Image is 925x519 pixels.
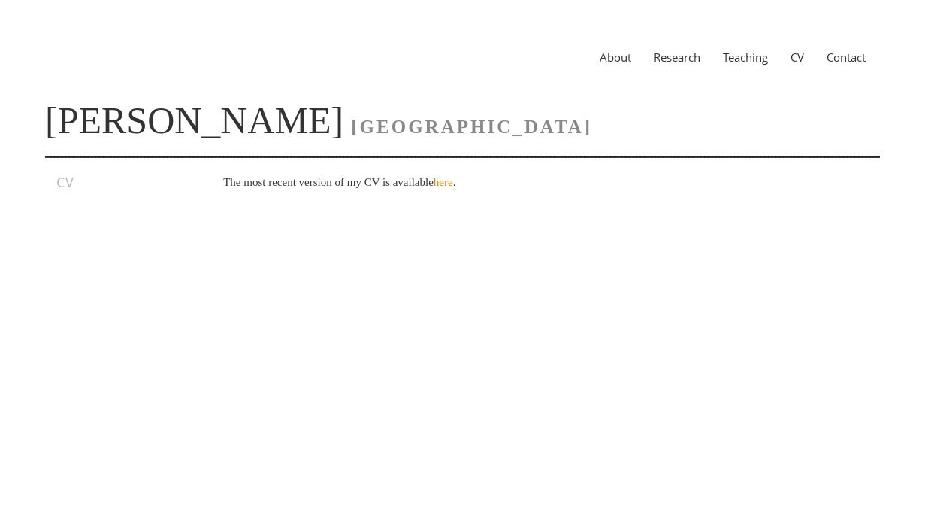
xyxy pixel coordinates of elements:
[642,50,712,65] a: Research
[45,99,343,141] a: [PERSON_NAME]
[56,173,182,191] h3: CV
[588,50,642,65] a: About
[434,176,453,188] a: here
[779,50,815,65] a: CV
[815,50,877,65] a: Contact
[351,117,592,137] span: [GEOGRAPHIC_DATA]
[712,50,779,65] a: Teaching
[223,173,849,191] p: The most recent version of my CV is available .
